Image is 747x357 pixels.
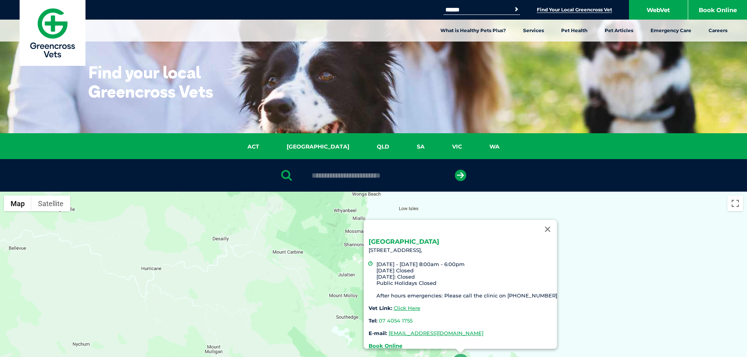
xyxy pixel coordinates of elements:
[31,196,70,211] button: Show satellite imagery
[388,330,483,336] a: [EMAIL_ADDRESS][DOMAIN_NAME]
[700,20,736,42] a: Careers
[538,220,557,239] button: Close
[376,261,557,299] li: [DATE] - [DATE] 8:00am - 6:00pm [DATE] Closed [DATE]: Closed Public Holidays Closed After hours e...
[727,196,743,211] button: Toggle fullscreen view
[363,142,403,151] a: QLD
[432,20,514,42] a: What is Healthy Pets Plus?
[537,7,612,13] a: Find Your Local Greencross Vet
[553,20,596,42] a: Pet Health
[393,305,420,311] a: Click Here
[273,142,363,151] a: [GEOGRAPHIC_DATA]
[368,317,377,324] strong: Tel:
[642,20,700,42] a: Emergency Care
[368,305,392,311] strong: Vet Link:
[368,330,387,336] strong: E-mail:
[368,238,439,245] a: [GEOGRAPHIC_DATA]
[378,317,412,324] a: 07 4054 1755
[438,142,476,151] a: VIC
[514,20,553,42] a: Services
[368,343,402,349] a: Book Online
[368,239,557,349] div: [STREET_ADDRESS],
[4,196,31,211] button: Show street map
[403,142,438,151] a: SA
[476,142,513,151] a: WA
[88,63,243,101] h1: Find your local Greencross Vets
[234,142,273,151] a: ACT
[596,20,642,42] a: Pet Articles
[513,5,520,13] button: Search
